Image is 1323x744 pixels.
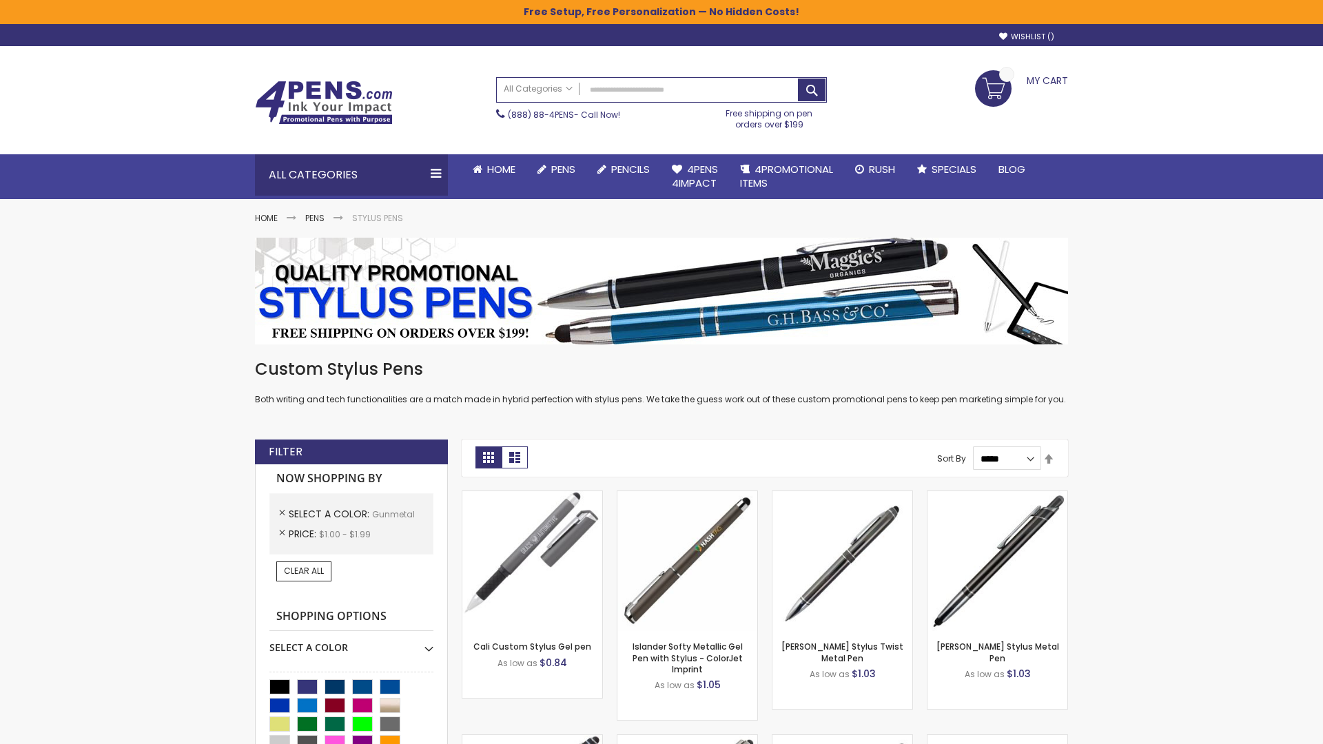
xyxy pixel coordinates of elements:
[999,32,1054,42] a: Wishlist
[269,464,433,493] strong: Now Shopping by
[586,154,661,185] a: Pencils
[844,154,906,185] a: Rush
[508,109,620,121] span: - Call Now!
[487,162,515,176] span: Home
[740,162,833,190] span: 4PROMOTIONAL ITEMS
[289,507,372,521] span: Select A Color
[352,212,403,224] strong: Stylus Pens
[869,162,895,176] span: Rush
[475,446,502,468] strong: Grid
[372,508,415,520] span: Gunmetal
[276,561,331,581] a: Clear All
[269,602,433,632] strong: Shopping Options
[269,631,433,654] div: Select A Color
[617,491,757,631] img: Islander Softy Metallic Gel Pen with Stylus - ColorJet Imprint-Gunmetal
[540,656,567,670] span: $0.84
[998,162,1025,176] span: Blog
[772,491,912,631] img: Colter Stylus Twist Metal Pen-Gunmetal
[497,78,580,101] a: All Categories
[932,162,976,176] span: Specials
[906,154,987,185] a: Specials
[305,212,325,224] a: Pens
[655,679,695,691] span: As low as
[611,162,650,176] span: Pencils
[255,212,278,224] a: Home
[772,490,912,502] a: Colter Stylus Twist Metal Pen-Gunmetal
[255,358,1068,380] h1: Custom Stylus Pens
[289,527,319,541] span: Price
[1007,667,1031,681] span: $1.03
[729,154,844,199] a: 4PROMOTIONALITEMS
[551,162,575,176] span: Pens
[319,528,371,540] span: $1.00 - $1.99
[810,668,850,680] span: As low as
[526,154,586,185] a: Pens
[712,103,828,130] div: Free shipping on pen orders over $199
[617,490,757,502] a: Islander Softy Metallic Gel Pen with Stylus - ColorJet Imprint-Gunmetal
[255,358,1068,406] div: Both writing and tech functionalities are a match made in hybrid perfection with stylus pens. We ...
[987,154,1036,185] a: Blog
[255,154,448,196] div: All Categories
[936,641,1059,663] a: [PERSON_NAME] Stylus Metal Pen
[504,83,573,94] span: All Categories
[697,678,721,692] span: $1.05
[269,444,302,459] strong: Filter
[462,491,602,631] img: Cali Custom Stylus Gel pen-Gunmetal
[927,491,1067,631] img: Olson Stylus Metal Pen-Gunmetal
[661,154,729,199] a: 4Pens4impact
[284,565,324,577] span: Clear All
[473,641,591,652] a: Cali Custom Stylus Gel pen
[498,657,537,669] span: As low as
[462,490,602,502] a: Cali Custom Stylus Gel pen-Gunmetal
[508,109,574,121] a: (888) 88-4PENS
[255,238,1068,344] img: Stylus Pens
[781,641,903,663] a: [PERSON_NAME] Stylus Twist Metal Pen
[937,453,966,464] label: Sort By
[672,162,718,190] span: 4Pens 4impact
[633,641,743,674] a: Islander Softy Metallic Gel Pen with Stylus - ColorJet Imprint
[852,667,876,681] span: $1.03
[255,81,393,125] img: 4Pens Custom Pens and Promotional Products
[462,154,526,185] a: Home
[927,490,1067,502] a: Olson Stylus Metal Pen-Gunmetal
[965,668,1005,680] span: As low as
